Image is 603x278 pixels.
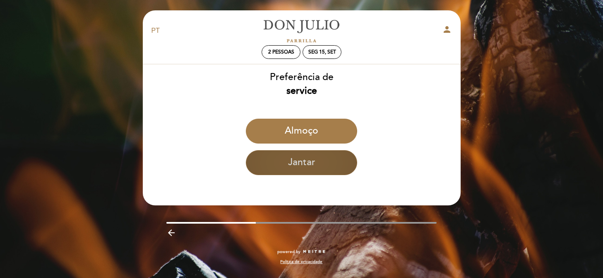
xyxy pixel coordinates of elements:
[250,20,353,42] a: [PERSON_NAME]
[280,259,322,265] a: Política de privacidade
[277,249,326,255] a: powered by
[303,250,326,254] img: MEITRE
[246,119,357,144] button: Almoço
[308,49,336,55] div: Seg 15, set
[166,228,176,238] i: arrow_backward
[442,24,452,34] i: person
[442,24,452,37] button: person
[277,249,300,255] span: powered by
[246,150,357,175] button: Jantar
[286,85,317,97] b: service
[268,49,294,55] span: 2 pessoas
[142,71,461,98] div: Preferência de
